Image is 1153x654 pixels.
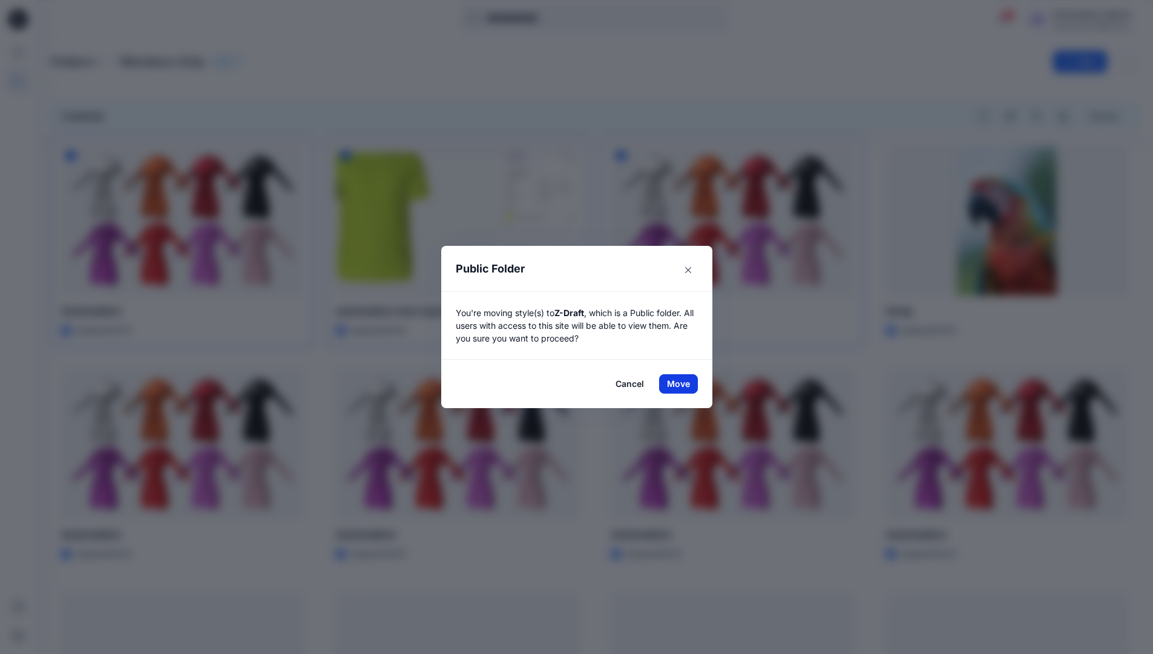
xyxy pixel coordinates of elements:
button: Move [659,374,698,394]
button: Close [678,260,698,280]
button: Cancel [608,374,652,394]
p: You're moving style(s) to , which is a Public folder. All users with access to this site will be ... [456,306,698,345]
header: Public Folder [441,246,699,291]
strong: Z-Draft [554,308,584,318]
